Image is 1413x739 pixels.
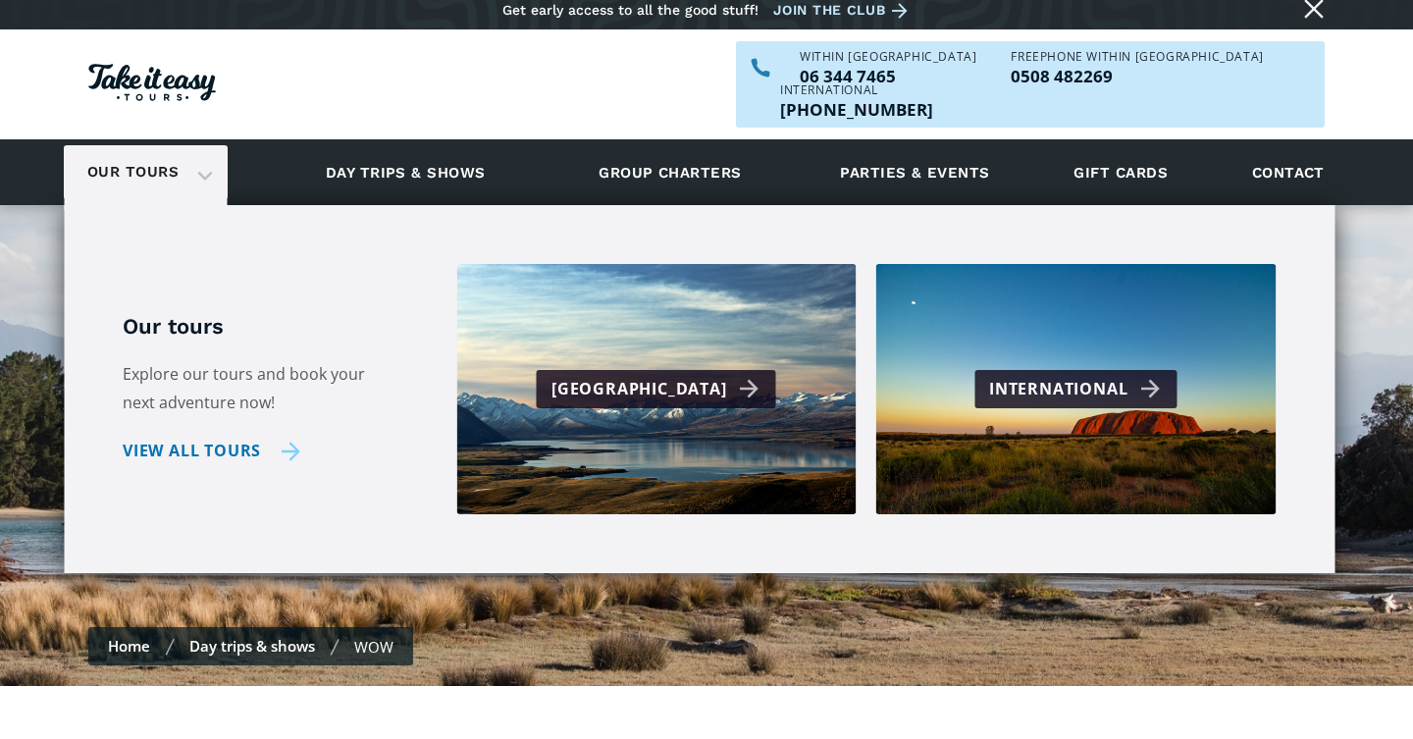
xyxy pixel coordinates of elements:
[1011,68,1263,84] p: 0508 482269
[780,84,933,96] div: International
[800,51,976,63] div: WITHIN [GEOGRAPHIC_DATA]
[301,145,510,199] a: Day trips & shows
[502,2,759,18] div: Get early access to all the good stuff!
[456,264,857,514] a: [GEOGRAPHIC_DATA]
[123,437,300,465] a: View all tours
[123,313,397,342] h5: Our tours
[780,101,933,118] a: Call us outside of NZ on +6463447465
[1011,68,1263,84] a: Call us freephone within NZ on 0508482269
[88,54,216,116] a: Homepage
[64,205,1334,573] nav: Our tours
[876,264,1277,514] a: International
[551,375,766,403] div: [GEOGRAPHIC_DATA]
[88,627,413,665] nav: Breadcrumbs
[189,636,315,656] a: Day trips & shows
[1011,51,1263,63] div: Freephone WITHIN [GEOGRAPHIC_DATA]
[73,149,193,195] a: Our tours
[354,637,393,657] div: WOW
[88,64,216,101] img: Take it easy Tours logo
[780,101,933,118] p: [PHONE_NUMBER]
[1064,145,1177,199] a: Gift cards
[800,68,976,84] a: Call us within NZ on 063447465
[1242,145,1334,199] a: Contact
[830,145,999,199] a: Parties & events
[108,636,150,656] a: Home
[989,375,1167,403] div: International
[800,68,976,84] p: 06 344 7465
[64,145,228,199] div: Our tours
[574,145,765,199] a: Group charters
[123,360,397,417] p: Explore our tours and book your next adventure now!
